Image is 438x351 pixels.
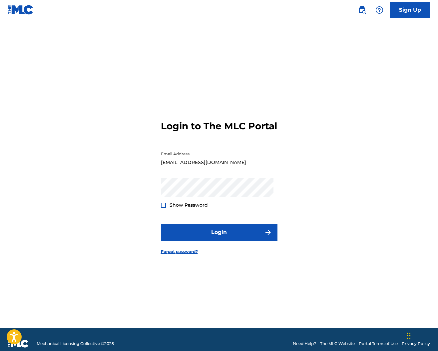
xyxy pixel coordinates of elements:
[405,319,438,351] iframe: Chat Widget
[293,341,316,347] a: Need Help?
[170,202,208,208] span: Show Password
[264,228,272,236] img: f7272a7cc735f4ea7f67.svg
[407,326,411,346] div: Drag
[161,249,198,255] a: Forgot password?
[8,340,29,348] img: logo
[161,224,277,241] button: Login
[320,341,355,347] a: The MLC Website
[355,3,369,17] a: Public Search
[373,3,386,17] div: Help
[359,341,398,347] a: Portal Terms of Use
[8,5,34,15] img: MLC Logo
[375,6,383,14] img: help
[358,6,366,14] img: search
[161,120,277,132] h3: Login to The MLC Portal
[402,341,430,347] a: Privacy Policy
[37,341,114,347] span: Mechanical Licensing Collective © 2025
[390,2,430,18] a: Sign Up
